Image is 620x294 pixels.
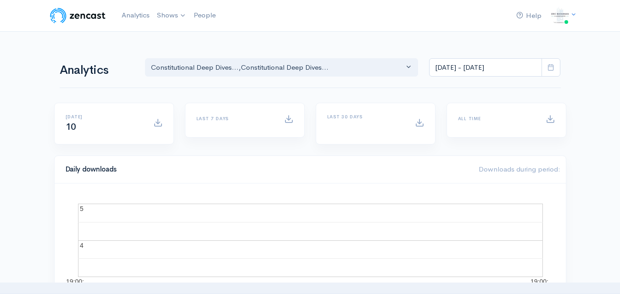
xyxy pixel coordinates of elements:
[153,6,190,26] a: Shows
[66,121,76,133] span: 10
[80,205,84,212] text: 5
[551,6,569,25] img: ...
[589,263,611,285] iframe: gist-messenger-bubble-iframe
[196,116,273,121] h6: Last 7 days
[66,114,142,119] h6: [DATE]
[80,242,84,249] text: 4
[190,6,219,25] a: People
[151,62,404,73] div: Constitutional Deep Dives... , Constitutional Deep Dives...
[66,278,90,285] text: 19:00:…
[327,114,404,119] h6: Last 30 days
[479,165,560,173] span: Downloads during period:
[145,58,419,77] button: Constitutional Deep Dives..., Constitutional Deep Dives...
[531,278,555,285] text: 19:00:…
[118,6,153,25] a: Analytics
[66,166,468,173] h4: Daily downloads
[513,6,545,26] a: Help
[66,194,555,286] svg: A chart.
[49,6,107,25] img: ZenCast Logo
[60,64,134,77] h1: Analytics
[458,116,535,121] h6: All time
[429,58,542,77] input: analytics date range selector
